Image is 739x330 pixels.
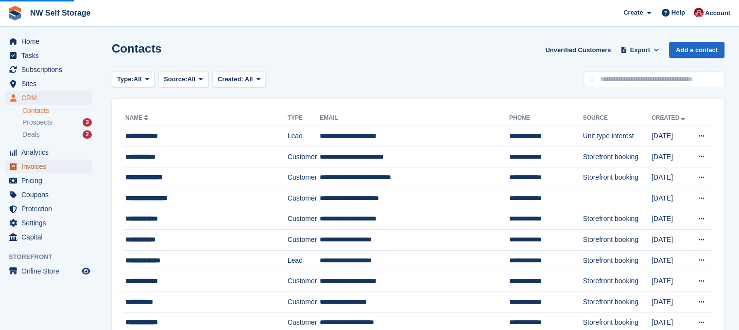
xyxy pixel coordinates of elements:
span: Settings [21,216,80,230]
button: Export [619,42,661,58]
span: Home [21,35,80,48]
td: Customer [288,167,320,188]
span: CRM [21,91,80,105]
h1: Contacts [112,42,162,55]
span: Protection [21,202,80,216]
a: menu [5,91,92,105]
td: Storefront booking [583,230,652,251]
a: menu [5,63,92,76]
a: menu [5,160,92,173]
a: NW Self Storage [26,5,94,21]
span: Subscriptions [21,63,80,76]
td: [DATE] [652,230,690,251]
span: Export [630,45,650,55]
a: menu [5,216,92,230]
span: All [188,74,196,84]
th: Source [583,110,652,126]
td: [DATE] [652,292,690,312]
span: Invoices [21,160,80,173]
span: Capital [21,230,80,244]
a: menu [5,49,92,62]
a: menu [5,35,92,48]
td: Customer [288,230,320,251]
td: [DATE] [652,126,690,147]
a: Deals 2 [22,129,92,140]
a: Prospects 3 [22,117,92,128]
td: Customer [288,271,320,292]
img: Josh Vines [694,8,704,18]
button: Source: All [158,72,208,88]
td: Customer [288,147,320,167]
span: Pricing [21,174,80,187]
span: Created: [218,75,243,83]
button: Type: All [112,72,155,88]
span: Tasks [21,49,80,62]
a: menu [5,77,92,91]
span: Prospects [22,118,52,127]
button: Created: All [212,72,266,88]
a: menu [5,264,92,278]
td: Customer [288,188,320,209]
span: Deals [22,130,40,139]
a: menu [5,174,92,187]
span: All [134,74,142,84]
th: Email [320,110,509,126]
img: stora-icon-8386f47178a22dfd0bd8f6a31ec36ba5ce8667c1dd55bd0f319d3a0aa187defe.svg [8,6,22,20]
span: Help [671,8,685,18]
td: Storefront booking [583,250,652,271]
a: Created [652,114,687,121]
span: Type: [117,74,134,84]
th: Phone [509,110,583,126]
td: Lead [288,250,320,271]
td: Customer [288,209,320,230]
span: All [245,75,253,83]
td: Storefront booking [583,292,652,312]
th: Type [288,110,320,126]
td: [DATE] [652,271,690,292]
td: Storefront booking [583,271,652,292]
a: menu [5,230,92,244]
td: Storefront booking [583,167,652,188]
td: Customer [288,292,320,312]
span: Online Store [21,264,80,278]
span: Sites [21,77,80,91]
a: Contacts [22,106,92,115]
td: Unit type interest [583,126,652,147]
a: Unverified Customers [541,42,615,58]
td: [DATE] [652,209,690,230]
a: Name [125,114,150,121]
span: Coupons [21,188,80,202]
a: menu [5,188,92,202]
span: Source: [164,74,187,84]
td: [DATE] [652,147,690,167]
div: 2 [83,130,92,139]
a: menu [5,202,92,216]
td: [DATE] [652,188,690,209]
div: 3 [83,118,92,127]
span: Create [623,8,643,18]
td: Lead [288,126,320,147]
td: [DATE] [652,250,690,271]
span: Storefront [9,252,97,262]
span: Account [705,8,730,18]
td: Storefront booking [583,147,652,167]
span: Analytics [21,146,80,159]
a: Preview store [80,265,92,277]
a: menu [5,146,92,159]
td: [DATE] [652,167,690,188]
a: Add a contact [669,42,724,58]
td: Storefront booking [583,209,652,230]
